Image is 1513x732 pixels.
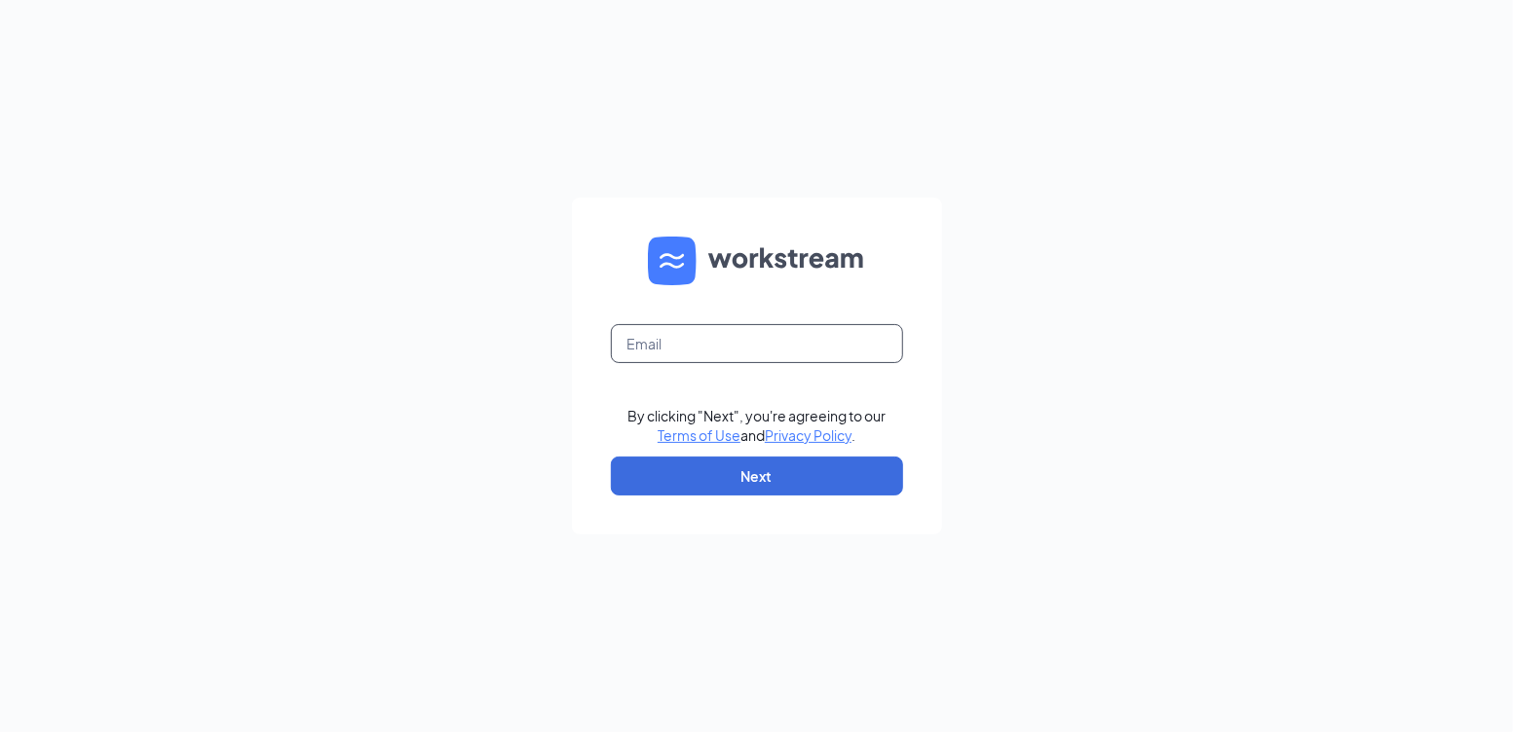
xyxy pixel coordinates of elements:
a: Terms of Use [658,426,740,444]
input: Email [611,324,903,363]
button: Next [611,457,903,495]
a: Privacy Policy [765,426,851,444]
div: By clicking "Next", you're agreeing to our and . [627,406,886,445]
img: WS logo and Workstream text [648,237,866,285]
